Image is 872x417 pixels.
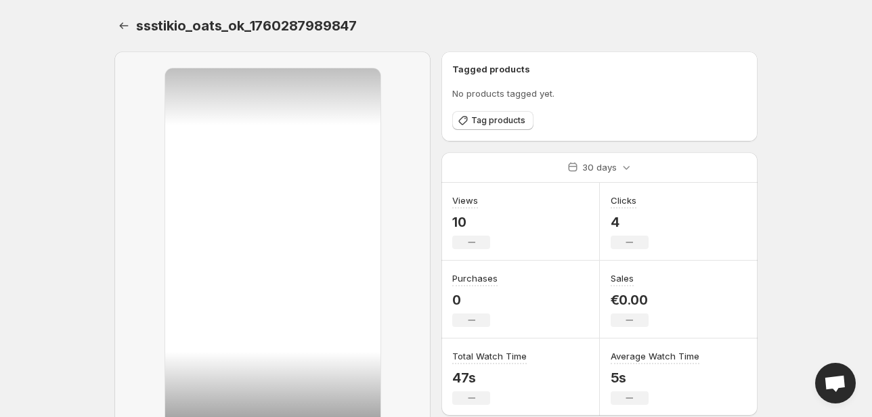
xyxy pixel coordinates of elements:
[452,111,533,130] button: Tag products
[452,194,478,207] h3: Views
[452,349,527,363] h3: Total Watch Time
[611,214,649,230] p: 4
[815,363,856,403] div: Open chat
[136,18,357,34] span: ssstikio_oats_ok_1760287989847
[452,292,498,308] p: 0
[611,370,699,386] p: 5s
[452,271,498,285] h3: Purchases
[452,62,747,76] h6: Tagged products
[582,160,617,174] p: 30 days
[452,370,527,386] p: 47s
[452,87,747,100] p: No products tagged yet.
[471,115,525,126] span: Tag products
[611,271,634,285] h3: Sales
[114,16,133,35] button: Settings
[452,214,490,230] p: 10
[611,292,649,308] p: €0.00
[611,194,636,207] h3: Clicks
[611,349,699,363] h3: Average Watch Time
